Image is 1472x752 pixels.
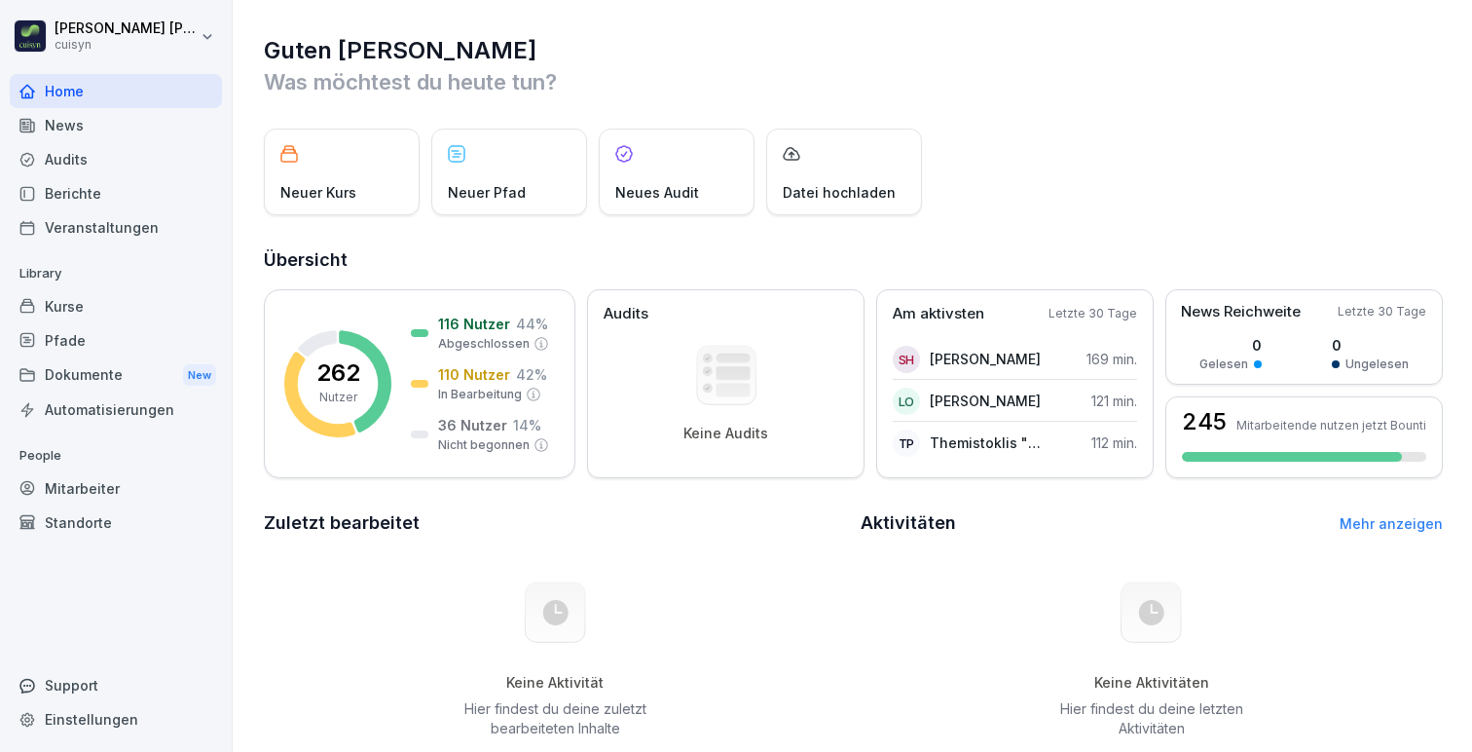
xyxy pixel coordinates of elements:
p: Datei hochladen [783,182,896,203]
a: Standorte [10,506,222,540]
p: News Reichweite [1181,301,1301,323]
div: SH [893,346,920,373]
h1: Guten [PERSON_NAME] [264,35,1443,66]
p: In Bearbeitung [438,386,522,403]
a: Veranstaltungen [10,210,222,244]
p: 0 [1199,335,1262,356]
p: Abgeschlossen [438,335,530,353]
p: Was möchtest du heute tun? [264,66,1443,97]
h5: Keine Aktivität [457,674,653,692]
p: cuisyn [55,38,197,52]
a: Audits [10,142,222,176]
div: Support [10,668,222,702]
p: Letzte 30 Tage [1049,305,1137,322]
a: Pfade [10,323,222,357]
p: Mitarbeitende nutzen jetzt Bounti [1236,418,1426,432]
p: Nicht begonnen [438,436,530,454]
p: 44 % [516,314,548,334]
h2: Übersicht [264,246,1443,274]
a: DokumenteNew [10,357,222,394]
p: Keine Audits [683,425,768,442]
a: Berichte [10,176,222,210]
h3: 245 [1182,410,1227,433]
p: 42 % [516,364,547,385]
p: [PERSON_NAME] [930,391,1041,411]
p: 262 [316,361,360,385]
a: News [10,108,222,142]
p: 0 [1332,335,1409,356]
p: Hier findest du deine zuletzt bearbeiteten Inhalte [457,699,653,738]
a: Kurse [10,289,222,323]
div: LO [893,388,920,415]
p: People [10,440,222,471]
p: Neues Audit [615,182,699,203]
p: Ungelesen [1345,356,1409,373]
div: Dokumente [10,357,222,394]
a: Home [10,74,222,108]
h2: Zuletzt bearbeitet [264,509,847,537]
p: Gelesen [1199,356,1248,373]
p: Library [10,258,222,289]
a: Mitarbeiter [10,471,222,506]
p: Neuer Kurs [280,182,356,203]
p: 116 Nutzer [438,314,510,334]
p: 110 Nutzer [438,364,510,385]
p: Neuer Pfad [448,182,526,203]
p: 36 Nutzer [438,415,507,435]
p: [PERSON_NAME] [930,349,1041,369]
h2: Aktivitäten [861,509,956,537]
p: Nutzer [319,389,357,406]
a: Einstellungen [10,702,222,736]
p: 121 min. [1091,391,1137,411]
div: New [183,364,216,387]
a: Mehr anzeigen [1340,515,1443,532]
p: Am aktivsten [893,303,984,325]
p: Audits [604,303,648,325]
p: 169 min. [1086,349,1137,369]
p: Themistoklis "Themis" [PERSON_NAME] [930,432,1042,453]
p: [PERSON_NAME] [PERSON_NAME] [55,20,197,37]
p: 112 min. [1091,432,1137,453]
a: Automatisierungen [10,393,222,427]
h5: Keine Aktivitäten [1053,674,1250,692]
p: Letzte 30 Tage [1338,303,1426,320]
p: Hier findest du deine letzten Aktivitäten [1053,699,1250,738]
div: TP [893,430,920,457]
p: 14 % [513,415,541,435]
